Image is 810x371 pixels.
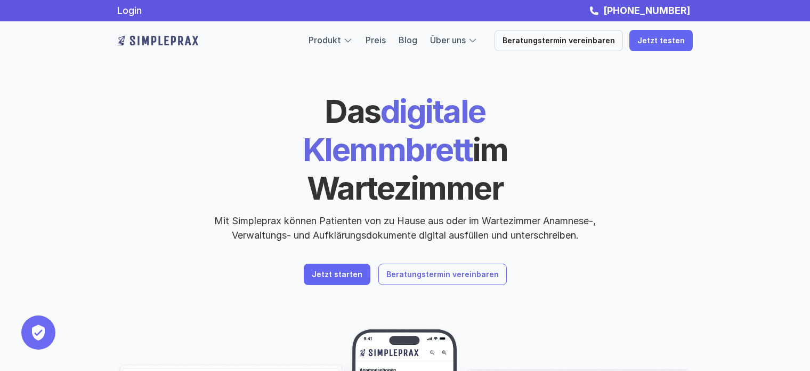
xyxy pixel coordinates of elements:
[325,92,380,130] span: Das
[629,30,693,51] a: Jetzt testen
[309,35,341,45] a: Produkt
[430,35,466,45] a: Über uns
[205,214,605,242] p: Mit Simpleprax können Patienten von zu Hause aus oder im Wartezimmer Anamnese-, Verwaltungs- und ...
[378,264,507,285] a: Beratungstermin vereinbaren
[503,36,615,45] p: Beratungstermin vereinbaren
[312,270,362,279] p: Jetzt starten
[495,30,623,51] a: Beratungstermin vereinbaren
[399,35,417,45] a: Blog
[637,36,685,45] p: Jetzt testen
[307,130,514,207] span: im Wartezimmer
[221,92,589,207] h1: digitale Klemmbrett
[117,5,142,16] a: Login
[386,270,499,279] p: Beratungstermin vereinbaren
[366,35,386,45] a: Preis
[601,5,693,16] a: [PHONE_NUMBER]
[603,5,690,16] strong: [PHONE_NUMBER]
[304,264,370,285] a: Jetzt starten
